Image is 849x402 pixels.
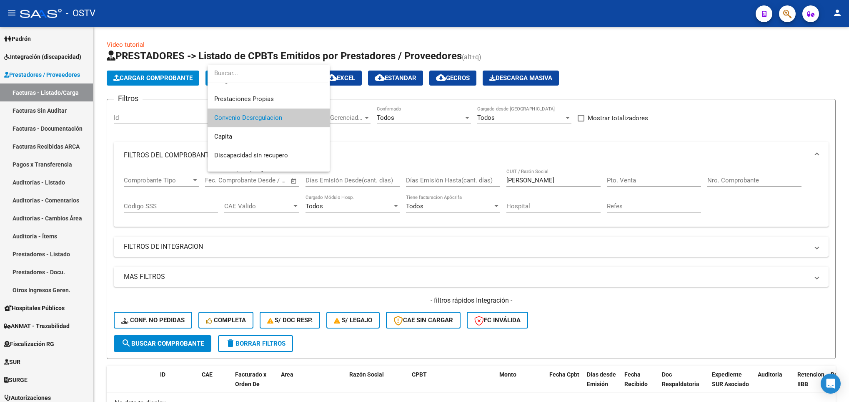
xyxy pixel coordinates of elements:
[214,170,290,178] span: Hospitales Plataforma SSS
[214,152,288,159] span: Discapacidad sin recupero
[821,374,841,394] div: Open Intercom Messenger
[214,133,232,140] span: Capita
[214,114,282,121] span: Convenio Desregulacion
[214,95,274,103] span: Prestaciones Propias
